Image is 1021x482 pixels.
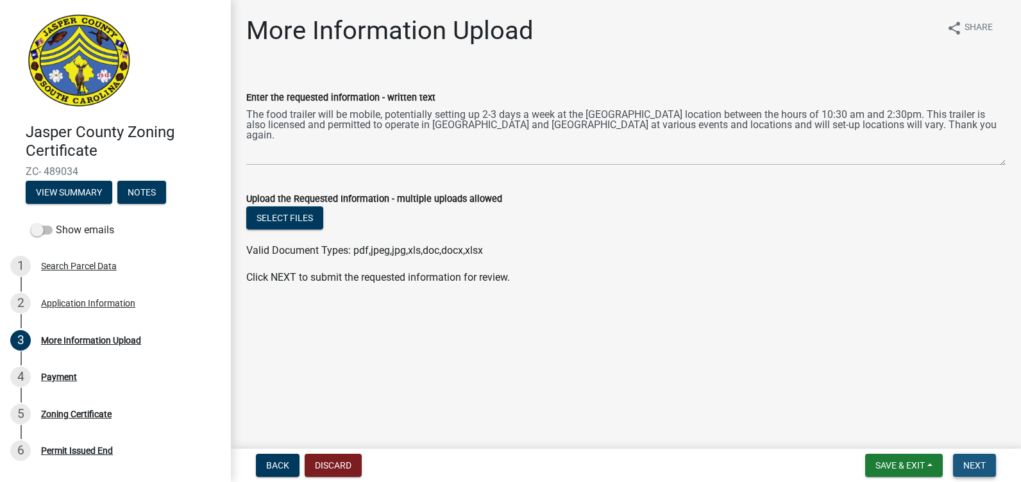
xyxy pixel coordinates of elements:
[41,446,113,455] div: Permit Issued End
[256,454,300,477] button: Back
[41,299,135,308] div: Application Information
[10,330,31,351] div: 3
[10,367,31,387] div: 4
[26,181,112,204] button: View Summary
[953,454,996,477] button: Next
[41,372,77,381] div: Payment
[41,336,141,345] div: More Information Upload
[936,15,1003,40] button: shareShare
[26,188,112,198] wm-modal-confirm: Summary
[10,440,31,461] div: 6
[117,181,166,204] button: Notes
[246,195,502,204] label: Upload the Requested Information - multiple uploads allowed
[10,256,31,276] div: 1
[965,21,993,36] span: Share
[947,21,962,36] i: share
[305,454,362,477] button: Discard
[246,244,483,256] span: Valid Document Types: pdf,jpeg,jpg,xls,doc,docx,xlsx
[117,188,166,198] wm-modal-confirm: Notes
[246,94,435,103] label: Enter the requested information - written text
[266,460,289,470] span: Back
[10,404,31,424] div: 5
[875,460,925,470] span: Save & Exit
[26,13,133,110] img: Jasper County, South Carolina
[41,410,112,419] div: Zoning Certificate
[865,454,943,477] button: Save & Exit
[31,222,114,238] label: Show emails
[246,270,1006,285] p: Click NEXT to submit the requested information for review.
[26,123,221,160] h4: Jasper County Zoning Certificate
[963,460,986,470] span: Next
[246,15,534,46] h1: More Information Upload
[26,165,205,178] span: ZC- 489034
[41,262,117,270] div: Search Parcel Data
[10,293,31,313] div: 2
[246,206,323,229] button: Select files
